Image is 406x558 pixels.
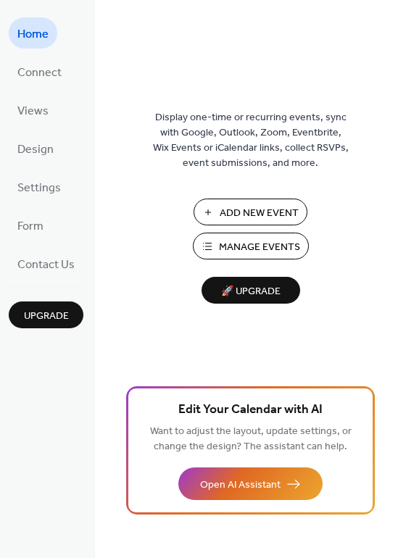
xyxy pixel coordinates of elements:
[17,138,54,161] span: Design
[9,171,70,202] a: Settings
[194,199,307,225] button: Add New Event
[202,277,300,304] button: 🚀 Upgrade
[17,177,61,199] span: Settings
[24,309,69,324] span: Upgrade
[17,62,62,84] span: Connect
[153,110,349,171] span: Display one-time or recurring events, sync with Google, Outlook, Zoom, Eventbrite, Wix Events or ...
[9,94,57,125] a: Views
[9,209,52,241] a: Form
[178,400,323,420] span: Edit Your Calendar with AI
[150,422,352,457] span: Want to adjust the layout, update settings, or change the design? The assistant can help.
[219,240,300,255] span: Manage Events
[178,467,323,500] button: Open AI Assistant
[220,206,299,221] span: Add New Event
[9,301,83,328] button: Upgrade
[17,215,43,238] span: Form
[9,56,70,87] a: Connect
[17,23,49,46] span: Home
[17,100,49,122] span: Views
[9,17,57,49] a: Home
[9,133,62,164] a: Design
[193,233,309,259] button: Manage Events
[200,478,281,493] span: Open AI Assistant
[9,248,83,279] a: Contact Us
[17,254,75,276] span: Contact Us
[210,282,291,301] span: 🚀 Upgrade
